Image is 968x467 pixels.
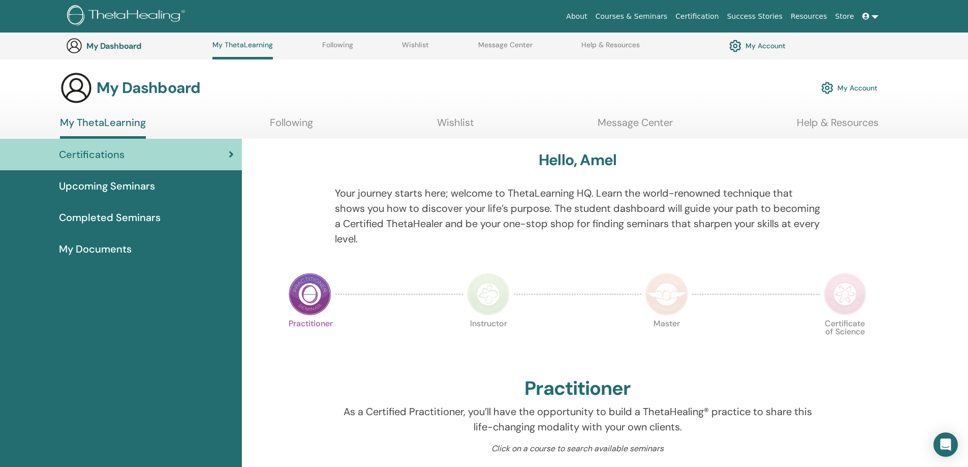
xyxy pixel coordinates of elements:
[335,443,820,455] p: Click on a course to search available seminars
[322,41,353,57] a: Following
[562,7,591,26] a: About
[437,116,474,136] a: Wishlist
[524,377,631,400] h2: Practitioner
[86,41,188,51] h3: My Dashboard
[66,38,82,54] img: generic-user-icon.jpg
[59,241,132,257] span: My Documents
[723,7,787,26] a: Success Stories
[335,404,820,434] p: As a Certified Practitioner, you’ll have the opportunity to build a ThetaHealing® practice to sha...
[467,273,510,316] img: Instructor
[59,210,161,225] span: Completed Seminars
[289,273,331,316] img: Practitioner
[212,41,273,59] a: My ThetaLearning
[581,41,640,57] a: Help & Resources
[645,273,688,316] img: Master
[67,5,189,28] img: logo.png
[591,7,672,26] a: Courses & Seminars
[729,37,786,54] a: My Account
[729,37,741,54] img: cog.svg
[97,79,200,97] h3: My Dashboard
[831,7,858,26] a: Store
[821,77,878,99] a: My Account
[821,79,833,97] img: cog.svg
[467,320,510,362] p: Instructor
[645,320,688,362] p: Master
[59,178,155,194] span: Upcoming Seminars
[824,320,866,362] p: Certificate of Science
[787,7,831,26] a: Resources
[797,116,879,136] a: Help & Resources
[539,151,616,169] h3: Hello, Amel
[478,41,533,57] a: Message Center
[289,320,331,362] p: Practitioner
[598,116,673,136] a: Message Center
[671,7,723,26] a: Certification
[933,432,958,457] div: Open Intercom Messenger
[60,72,92,104] img: generic-user-icon.jpg
[335,185,820,246] p: Your journey starts here; welcome to ThetaLearning HQ. Learn the world-renowned technique that sh...
[270,116,313,136] a: Following
[402,41,429,57] a: Wishlist
[59,147,124,162] span: Certifications
[60,116,146,139] a: My ThetaLearning
[824,273,866,316] img: Certificate of Science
